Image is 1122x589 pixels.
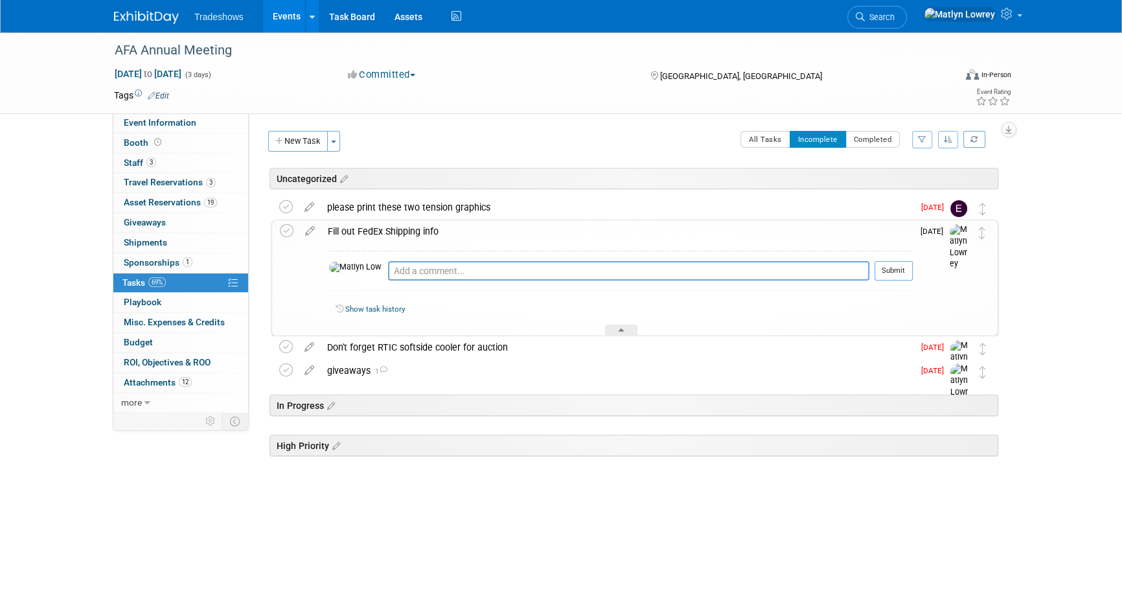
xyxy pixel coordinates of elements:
span: 1 [371,367,387,376]
span: Booth not reserved yet [152,137,164,147]
span: (3 days) [184,71,211,79]
button: All Tasks [740,131,790,148]
a: Event Information [113,113,248,133]
span: ROI, Objectives & ROO [124,357,211,367]
i: Move task [979,343,986,355]
span: Tradeshows [194,12,244,22]
span: [DATE] [921,343,950,352]
a: ROI, Objectives & ROO [113,353,248,373]
button: Submit [875,261,913,281]
a: Attachments12 [113,373,248,393]
a: Budget [113,333,248,352]
a: Playbook [113,293,248,312]
img: Elizabeth Hisaw [950,200,967,217]
img: Matlyn Lowrey [329,262,382,273]
div: Don't forget RTIC softside cooler for auction [321,336,913,358]
a: Travel Reservations3 [113,173,248,192]
span: Playbook [124,297,161,307]
img: Matlyn Lowrey [950,224,969,270]
a: Giveaways [113,213,248,233]
a: Edit sections [337,172,348,185]
span: [DATE] [DATE] [114,68,182,80]
td: Toggle Event Tabs [222,413,249,430]
span: to [142,69,154,79]
span: [GEOGRAPHIC_DATA], [GEOGRAPHIC_DATA] [659,71,821,81]
img: Format-Inperson.png [966,69,979,80]
a: Booth [113,133,248,153]
img: ExhibitDay [114,11,179,24]
span: Staff [124,157,156,168]
i: Move task [979,203,986,215]
div: Event Rating [976,89,1011,95]
a: Sponsorships1 [113,253,248,273]
span: [DATE] [921,203,950,212]
div: Event Format [878,67,1011,87]
a: Tasks69% [113,273,248,293]
a: edit [298,365,321,376]
div: In Progress [269,395,998,416]
a: Staff3 [113,154,248,173]
span: Booth [124,137,164,148]
span: [DATE] [921,227,950,236]
td: Tags [114,89,169,102]
i: Move task [979,366,986,378]
div: AFA Annual Meeting [110,39,935,62]
span: 19 [204,198,217,207]
span: Budget [124,337,153,347]
span: 3 [146,157,156,167]
div: please print these two tension graphics [321,196,913,218]
span: Tasks [122,277,166,288]
span: Shipments [124,237,167,248]
a: Search [847,6,907,29]
button: Completed [845,131,900,148]
div: giveaways [321,360,913,382]
button: New Task [268,131,328,152]
a: Edit sections [329,439,340,452]
div: In-Person [981,70,1011,80]
div: Uncategorized [269,168,998,189]
button: Committed [343,68,420,82]
span: Event Information [124,117,196,128]
button: Incomplete [790,131,846,148]
img: Matlyn Lowrey [924,7,996,21]
div: High Priority [269,435,998,456]
div: Fill out FedEx Shipping info [321,220,913,242]
img: Matlyn Lowrey [950,364,970,410]
span: [DATE] [921,366,950,375]
img: Matlyn Lowrey [950,340,970,386]
td: Personalize Event Tab Strip [200,413,222,430]
span: more [121,397,142,408]
span: Giveaways [124,217,166,227]
span: Search [865,12,895,22]
a: Edit [148,91,169,100]
a: Show task history [345,305,405,314]
span: 3 [206,178,216,187]
a: Misc. Expenses & Credits [113,313,248,332]
span: Attachments [124,377,192,387]
a: more [113,393,248,413]
span: Asset Reservations [124,197,217,207]
a: Shipments [113,233,248,253]
a: edit [298,202,321,213]
span: Misc. Expenses & Credits [124,317,225,327]
span: 1 [183,257,192,267]
a: edit [298,341,321,353]
a: Refresh [963,131,985,148]
span: 69% [148,277,166,287]
span: Travel Reservations [124,177,216,187]
a: Edit sections [324,398,335,411]
span: Sponsorships [124,257,192,268]
a: edit [299,225,321,237]
span: 12 [179,377,192,387]
i: Move task [979,227,985,239]
a: Asset Reservations19 [113,193,248,213]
